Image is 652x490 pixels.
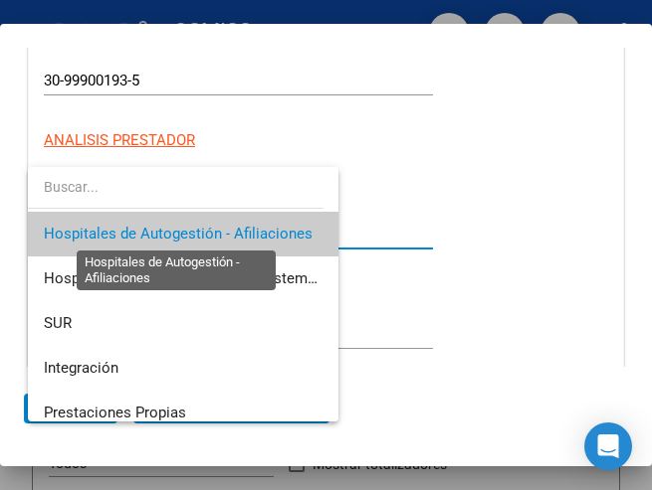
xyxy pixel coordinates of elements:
[44,314,72,332] span: SUR
[44,359,118,377] span: Integración
[28,166,324,208] input: dropdown search
[44,404,186,421] span: Prestaciones Propias
[584,422,632,470] div: Open Intercom Messenger
[44,225,313,243] span: Hospitales de Autogestión - Afiliaciones
[44,269,351,287] span: Hospitales - Facturas Débitadas Sistema viejo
